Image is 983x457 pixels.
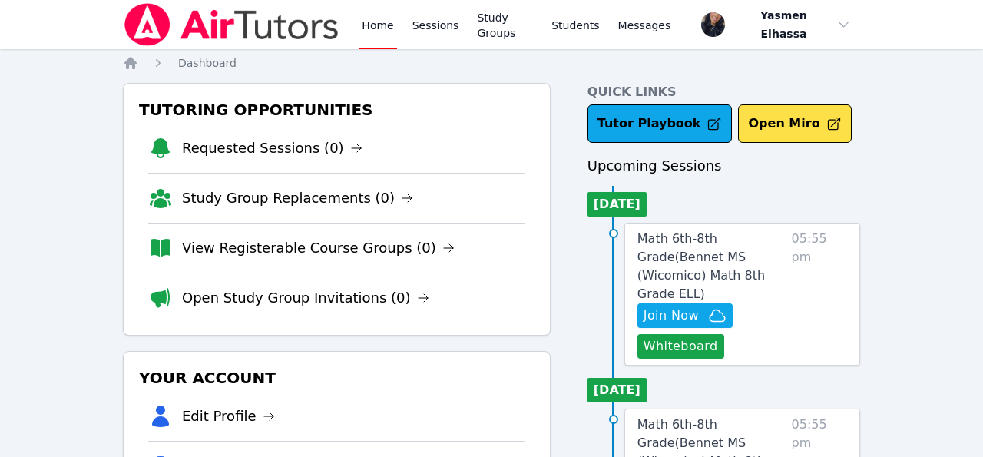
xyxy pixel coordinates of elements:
button: Open Miro [738,104,851,143]
a: Study Group Replacements (0) [182,187,413,209]
span: 05:55 pm [792,230,847,359]
button: Join Now [637,303,733,328]
a: View Registerable Course Groups (0) [182,237,455,259]
a: Open Study Group Invitations (0) [182,287,429,309]
h3: Tutoring Opportunities [136,96,538,124]
span: Math 6th-8th Grade ( Bennet MS (Wicomico) Math 8th Grade ELL ) [637,231,765,301]
h3: Upcoming Sessions [587,155,860,177]
a: Edit Profile [182,406,275,427]
span: Join Now [644,306,699,325]
button: Whiteboard [637,334,724,359]
span: Dashboard [178,57,237,69]
a: Tutor Playbook [587,104,733,143]
li: [DATE] [587,378,647,402]
span: Messages [618,18,671,33]
nav: Breadcrumb [123,55,860,71]
a: Math 6th-8th Grade(Bennet MS (Wicomico) Math 8th Grade ELL) [637,230,786,303]
img: Air Tutors [123,3,340,46]
h4: Quick Links [587,83,860,101]
h3: Your Account [136,364,538,392]
a: Dashboard [178,55,237,71]
a: Requested Sessions (0) [182,137,362,159]
li: [DATE] [587,192,647,217]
